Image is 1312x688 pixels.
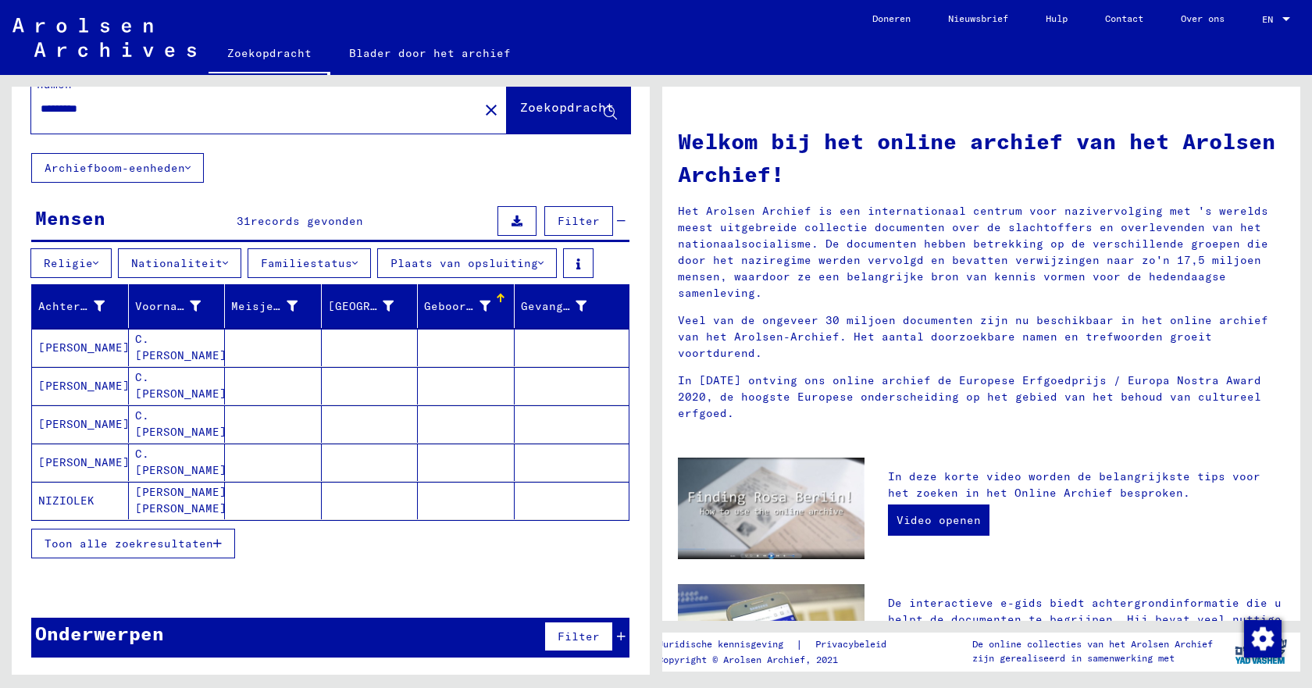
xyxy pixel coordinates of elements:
[261,256,352,270] font: Familiestatus
[38,417,130,431] font: [PERSON_NAME]
[135,370,226,401] font: C. [PERSON_NAME]
[209,34,330,75] a: Zoekopdracht
[948,12,1008,24] font: Nieuwsbrief
[38,294,128,319] div: Achternaam
[38,455,130,469] font: [PERSON_NAME]
[888,596,1282,659] font: De interactieve e-gids biedt achtergrondinformatie die u helpt de documenten te begrijpen. Hij be...
[888,504,989,536] a: Video openen
[38,494,94,508] font: NIZIOLEK
[38,299,109,313] font: Achternaam
[231,294,321,319] div: Meisjesnaam
[38,379,130,393] font: [PERSON_NAME]
[330,34,529,72] a: Blader door het archief
[424,294,514,319] div: Geboortedatum
[678,127,1275,187] font: Welkom bij het online archief van het Arolsen Archief!
[803,636,905,653] a: Privacybeleid
[30,248,112,278] button: Religie
[1243,619,1281,657] div: Wijzigingstoestemming
[135,332,226,362] font: C. [PERSON_NAME]
[1244,620,1282,658] img: Wijzigingstoestemming
[1046,12,1068,24] font: Hulp
[35,206,105,230] font: Mensen
[131,256,223,270] font: Nationaliteit
[31,529,235,558] button: Toon alle zoekresultaten
[328,299,447,313] font: [GEOGRAPHIC_DATA]
[135,408,226,439] font: C. [PERSON_NAME]
[377,248,557,278] button: Plaats van opsluiting
[248,248,371,278] button: Familiestatus
[658,654,838,665] font: Copyright © Arolsen Archief, 2021
[515,284,629,328] mat-header-cell: Gevangene #
[38,340,130,355] font: [PERSON_NAME]
[44,256,93,270] font: Religie
[678,373,1261,420] font: In [DATE] ontving ons online archief de Europese Erfgoedprijs / Europa Nostra Award 2020, de hoog...
[678,204,1268,300] font: Het Arolsen Archief is een internationaal centrum voor nazivervolging met 's werelds meest uitgeb...
[12,18,196,57] img: Arolsen_neg.svg
[35,622,164,645] font: Onderwerpen
[897,513,981,527] font: Video openen
[888,469,1260,500] font: In deze korte video worden de belangrijkste tips voor het zoeken in het Online Archief besproken.
[476,94,507,125] button: Duidelijk
[482,101,501,119] mat-icon: close
[424,299,515,313] font: Geboortedatum
[418,284,515,328] mat-header-cell: Geboortedatum
[972,638,1213,650] font: De online collecties van het Arolsen Archief
[872,12,911,24] font: Doneren
[129,284,226,328] mat-header-cell: Voornaam
[45,536,213,551] font: Toon alle zoekresultaten
[658,638,783,650] font: Juridische kennisgeving
[558,629,600,643] font: Filter
[31,153,204,183] button: Archiefboom-eenheden
[521,299,598,313] font: Gevangene #
[118,248,241,278] button: Nationaliteit
[251,214,363,228] font: records gevonden
[1105,12,1143,24] font: Contact
[678,458,865,559] img: video.jpg
[237,214,251,228] font: 31
[135,485,226,515] font: [PERSON_NAME] [PERSON_NAME]
[558,214,600,228] font: Filter
[507,85,630,134] button: Zoekopdracht
[544,622,613,651] button: Filter
[135,299,191,313] font: Voornaam
[1232,632,1290,671] img: yv_logo.png
[390,256,538,270] font: Plaats van opsluiting
[796,637,803,651] font: |
[544,206,613,236] button: Filter
[815,638,886,650] font: Privacybeleid
[225,284,322,328] mat-header-cell: Meisjesnaam
[135,447,226,477] font: C. [PERSON_NAME]
[658,636,796,653] a: Juridische kennisgeving
[32,284,129,328] mat-header-cell: Achternaam
[678,313,1268,360] font: Veel van de ongeveer 30 miljoen documenten zijn nu beschikbaar in het online archief van het Arol...
[972,652,1175,664] font: zijn gerealiseerd in samenwerking met
[45,161,185,175] font: Archiefboom-eenheden
[322,284,419,328] mat-header-cell: Geboorteplaats
[231,299,308,313] font: Meisjesnaam
[1181,12,1225,24] font: Over ons
[135,294,225,319] div: Voornaam
[227,46,312,60] font: Zoekopdracht
[520,99,614,115] font: Zoekopdracht
[1262,13,1273,25] font: EN
[328,294,418,319] div: [GEOGRAPHIC_DATA]
[349,46,511,60] font: Blader door het archief
[521,294,611,319] div: Gevangene #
